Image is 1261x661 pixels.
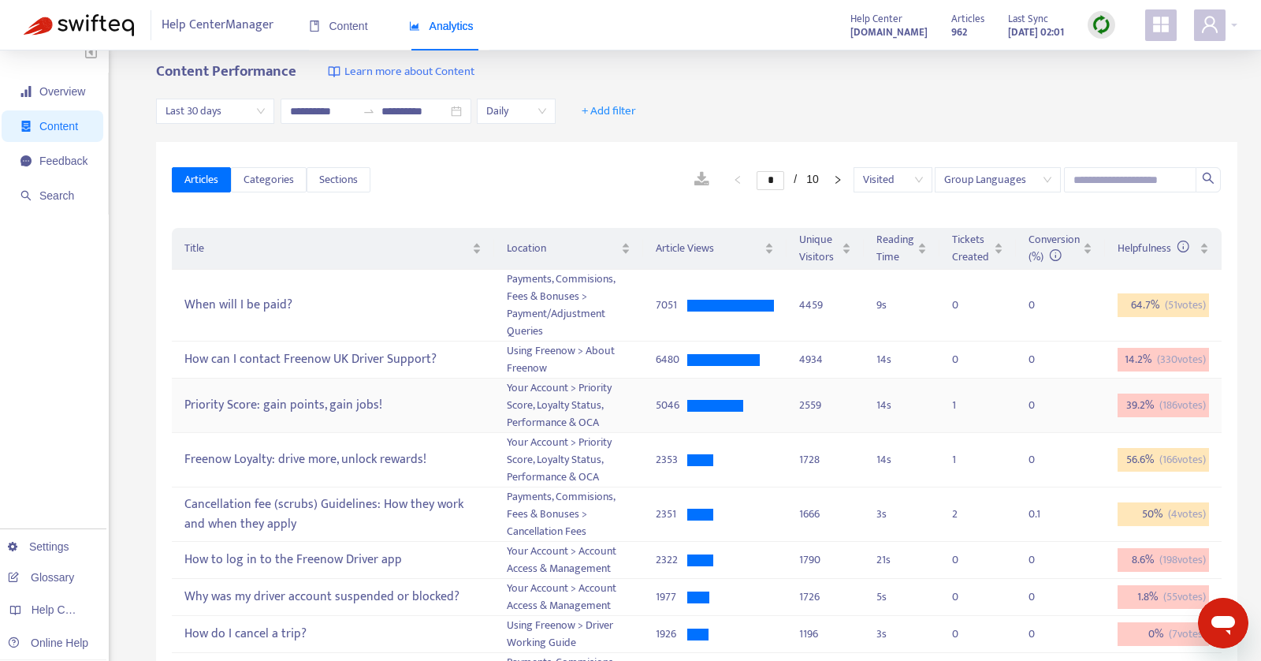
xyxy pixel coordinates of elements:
div: Freenow Loyalty: drive more, unlock rewards! [184,447,482,473]
span: ( 7 votes) [1169,626,1206,643]
div: 64.7 % [1118,293,1209,317]
div: 0 [952,297,984,314]
div: 0 [1029,626,1060,643]
div: How to log in to the Freenow Driver app [184,547,482,573]
button: + Add filter [570,99,648,124]
th: Location [494,228,643,270]
span: Group Languages [944,168,1051,192]
a: [DOMAIN_NAME] [850,23,928,41]
strong: 962 [951,24,967,41]
div: 1790 [799,551,851,569]
strong: [DATE] 02:01 [1008,24,1064,41]
span: ( 186 votes) [1159,397,1206,414]
td: Using Freenow > Driver Working Guide [494,616,643,653]
div: 1196 [799,626,851,643]
div: 1977 [656,588,687,606]
span: Last Sync [1008,10,1048,28]
div: 39.2 % [1118,394,1209,417]
span: Overview [39,85,85,98]
div: How can I contact Freenow UK Driver Support? [184,347,482,373]
td: Your Account > Account Access & Management [494,579,643,616]
img: image-link [328,65,340,78]
span: Feedback [39,155,87,167]
iframe: Button to launch messaging window [1198,598,1248,648]
span: area-chart [409,21,420,32]
span: left [733,175,742,185]
strong: [DOMAIN_NAME] [850,24,928,41]
span: Content [309,20,368,32]
span: book [309,21,320,32]
div: 0 [1029,397,1060,414]
th: Reading Time [864,228,939,270]
div: How do I cancel a trip? [184,622,482,648]
span: ( 198 votes) [1159,551,1206,569]
span: swap-right [363,105,375,118]
span: Sections [319,171,358,189]
div: 2322 [656,551,687,569]
div: 0 [952,626,984,643]
span: Daily [486,99,546,123]
div: 3 s [876,626,927,643]
span: message [20,155,32,166]
span: to [363,105,375,118]
li: Next Page [825,170,850,189]
img: sync.dc5367851b00ba804db3.png [1092,15,1111,35]
th: Title [172,228,494,270]
div: 0 [952,351,984,368]
div: 1 [952,451,984,469]
span: / [794,173,797,185]
div: 2351 [656,506,687,523]
div: 2 [952,506,984,523]
div: 21 s [876,551,927,569]
span: signal [20,86,32,97]
span: ( 4 votes) [1168,506,1206,523]
span: + Add filter [582,102,636,121]
td: Using Freenow > About Freenow [494,342,643,379]
button: right [825,170,850,189]
div: 2559 [799,397,851,414]
div: 6480 [656,351,687,368]
span: ( 51 votes) [1165,297,1206,314]
span: Articles [951,10,984,28]
th: Unique Visitors [787,228,864,270]
span: Reading Time [876,231,914,266]
span: Conversion (%) [1029,230,1080,266]
div: 0 [1029,588,1060,606]
span: Tickets Created [952,231,991,266]
span: Visited [863,168,923,192]
div: 56.6 % [1118,448,1209,472]
li: 1/10 [757,170,818,189]
th: Tickets Created [939,228,1016,270]
td: Your Account > Priority Score, Loyalty Status, Performance & OCA [494,433,643,487]
a: Online Help [8,637,88,649]
span: Location [507,240,618,257]
a: Settings [8,540,69,553]
span: Title [184,240,469,257]
div: 0 [952,588,984,606]
span: container [20,121,32,132]
div: 5 s [876,588,927,606]
div: 3 s [876,506,927,523]
span: Help Centers [32,603,96,616]
div: 14 s [876,451,927,469]
span: Learn more about Content [344,63,474,81]
b: Content Performance [156,59,296,84]
div: 1728 [799,451,851,469]
span: search [1202,172,1215,185]
div: Cancellation fee (scrubs) Guidelines: How they work and when they apply [184,491,482,537]
div: When will I be paid? [184,293,482,319]
div: 1 [952,397,984,414]
div: 1.8 % [1118,585,1209,609]
div: Priority Score: gain points, gain jobs! [184,393,482,419]
a: Glossary [8,571,74,584]
div: 0 [1029,351,1060,368]
div: 14 s [876,351,927,368]
span: Article Views [656,240,761,257]
div: 14.2 % [1118,348,1209,372]
td: Your Account > Account Access & Management [494,542,643,579]
span: Unique Visitors [799,231,839,266]
div: 0.1 [1029,506,1060,523]
div: 0 [952,551,984,569]
div: 0 [1029,451,1060,469]
span: Help Center Manager [162,10,273,40]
